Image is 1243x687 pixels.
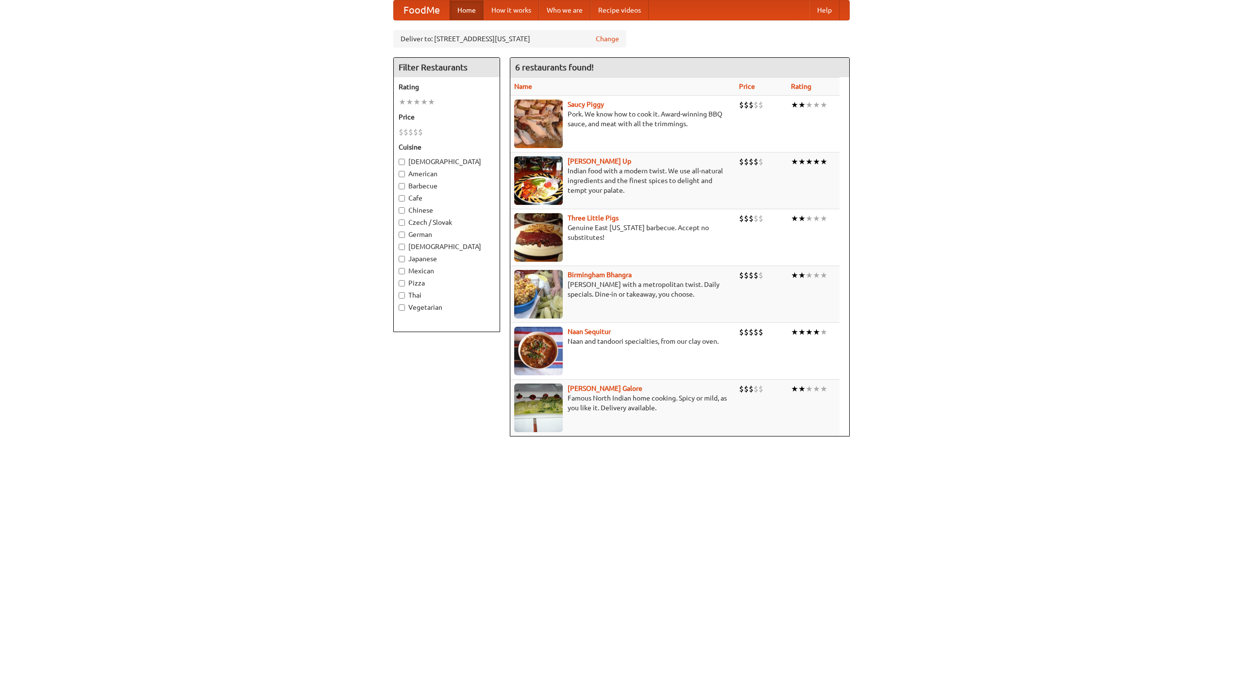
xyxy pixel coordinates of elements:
[758,384,763,394] li: $
[514,336,731,346] p: Naan and tandoori specialties, from our clay oven.
[514,384,563,432] img: currygalore.jpg
[754,213,758,224] li: $
[399,112,495,122] h5: Price
[399,159,405,165] input: [DEMOGRAPHIC_DATA]
[539,0,590,20] a: Who we are
[399,242,495,251] label: [DEMOGRAPHIC_DATA]
[754,100,758,110] li: $
[399,219,405,226] input: Czech / Slovak
[820,270,827,281] li: ★
[798,327,806,337] li: ★
[739,156,744,167] li: $
[514,393,731,413] p: Famous North Indian home cooking. Spicy or mild, as you like it. Delivery available.
[399,193,495,203] label: Cafe
[399,218,495,227] label: Czech / Slovak
[739,327,744,337] li: $
[820,327,827,337] li: ★
[739,100,744,110] li: $
[403,127,408,137] li: $
[514,156,563,205] img: curryup.jpg
[399,169,495,179] label: American
[420,97,428,107] li: ★
[514,327,563,375] img: naansequitur.jpg
[450,0,484,20] a: Home
[806,213,813,224] li: ★
[758,213,763,224] li: $
[399,232,405,238] input: German
[568,328,611,335] a: Naan Sequitur
[798,100,806,110] li: ★
[820,384,827,394] li: ★
[596,34,619,44] a: Change
[791,270,798,281] li: ★
[399,157,495,167] label: [DEMOGRAPHIC_DATA]
[744,100,749,110] li: $
[798,213,806,224] li: ★
[418,127,423,137] li: $
[739,270,744,281] li: $
[399,254,495,264] label: Japanese
[739,213,744,224] li: $
[514,213,563,262] img: littlepigs.jpg
[744,156,749,167] li: $
[744,384,749,394] li: $
[399,127,403,137] li: $
[758,100,763,110] li: $
[514,100,563,148] img: saucy.jpg
[820,213,827,224] li: ★
[399,82,495,92] h5: Rating
[791,327,798,337] li: ★
[514,166,731,195] p: Indian food with a modern twist. We use all-natural ingredients and the finest spices to delight ...
[399,304,405,311] input: Vegetarian
[749,100,754,110] li: $
[798,384,806,394] li: ★
[806,384,813,394] li: ★
[754,270,758,281] li: $
[399,195,405,201] input: Cafe
[399,183,405,189] input: Barbecue
[739,384,744,394] li: $
[514,270,563,318] img: bhangra.jpg
[399,171,405,177] input: American
[399,207,405,214] input: Chinese
[813,384,820,394] li: ★
[758,270,763,281] li: $
[754,384,758,394] li: $
[514,109,731,129] p: Pork. We know how to cook it. Award-winning BBQ sauce, and meat with all the trimmings.
[428,97,435,107] li: ★
[813,100,820,110] li: ★
[813,156,820,167] li: ★
[515,63,594,72] ng-pluralize: 6 restaurants found!
[399,290,495,300] label: Thai
[568,271,632,279] b: Birmingham Bhangra
[568,385,642,392] a: [PERSON_NAME] Galore
[749,156,754,167] li: $
[813,270,820,281] li: ★
[806,327,813,337] li: ★
[399,230,495,239] label: German
[739,83,755,90] a: Price
[791,384,798,394] li: ★
[399,205,495,215] label: Chinese
[393,30,626,48] div: Deliver to: [STREET_ADDRESS][US_STATE]
[809,0,840,20] a: Help
[408,127,413,137] li: $
[413,97,420,107] li: ★
[820,156,827,167] li: ★
[758,156,763,167] li: $
[394,58,500,77] h4: Filter Restaurants
[568,214,619,222] a: Three Little Pigs
[413,127,418,137] li: $
[399,268,405,274] input: Mexican
[749,270,754,281] li: $
[399,181,495,191] label: Barbecue
[806,156,813,167] li: ★
[791,156,798,167] li: ★
[568,101,604,108] b: Saucy Piggy
[590,0,649,20] a: Recipe videos
[744,270,749,281] li: $
[568,157,631,165] a: [PERSON_NAME] Up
